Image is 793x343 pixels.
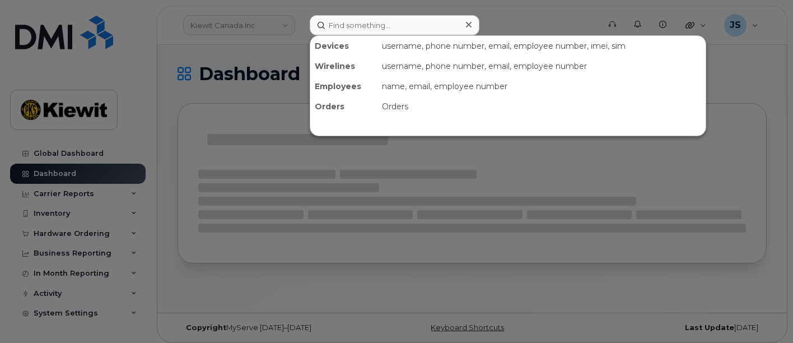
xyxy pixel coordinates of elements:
div: Orders [377,96,706,117]
div: username, phone number, email, employee number, imei, sim [377,36,706,56]
div: Devices [310,36,377,56]
div: Employees [310,76,377,96]
div: Orders [310,96,377,117]
div: name, email, employee number [377,76,706,96]
div: username, phone number, email, employee number [377,56,706,76]
div: Wirelines [310,56,377,76]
